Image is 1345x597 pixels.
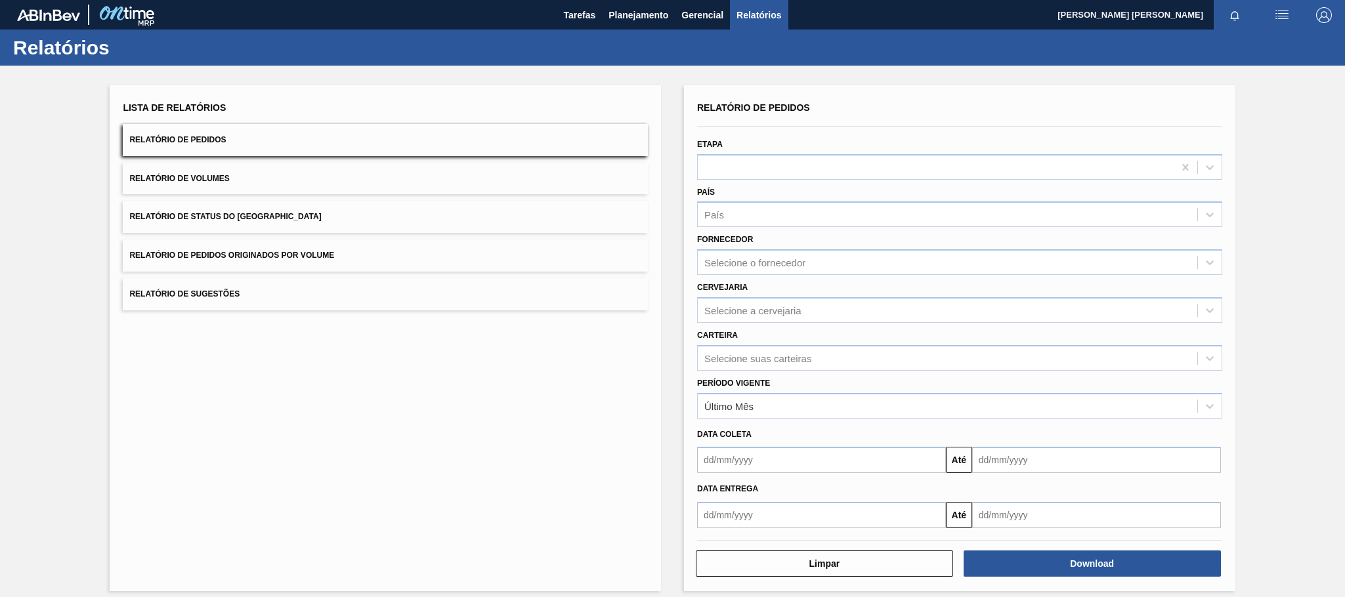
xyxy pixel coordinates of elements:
input: dd/mm/yyyy [972,502,1221,528]
span: Relatório de Volumes [129,174,229,183]
button: Limpar [696,550,953,577]
button: Notificações [1214,6,1256,24]
h1: Relatórios [13,40,246,55]
span: Relatório de Pedidos [129,135,226,144]
img: userActions [1274,7,1290,23]
div: País [704,209,724,220]
button: Relatório de Pedidos [123,124,648,156]
div: Último Mês [704,400,754,411]
label: Etapa [697,140,723,149]
input: dd/mm/yyyy [697,447,946,473]
span: Relatório de Pedidos [697,102,810,113]
button: Relatório de Pedidos Originados por Volume [123,239,648,272]
div: Selecione a cervejaria [704,304,801,316]
label: Carteira [697,331,738,340]
span: Tarefas [563,7,595,23]
div: Selecione suas carteiras [704,352,811,363]
span: Relatório de Sugestões [129,289,240,298]
button: Relatório de Status do [GEOGRAPHIC_DATA] [123,201,648,233]
button: Até [946,502,972,528]
input: dd/mm/yyyy [972,447,1221,473]
label: Cervejaria [697,283,748,292]
button: Download [964,550,1221,577]
label: Fornecedor [697,235,753,244]
img: Logout [1316,7,1332,23]
span: Lista de Relatórios [123,102,226,113]
label: Período Vigente [697,379,770,388]
span: Data entrega [697,484,758,493]
button: Relatório de Sugestões [123,278,648,310]
span: Relatórios [737,7,781,23]
button: Relatório de Volumes [123,163,648,195]
span: Relatório de Pedidos Originados por Volume [129,251,334,260]
span: Gerencial [681,7,723,23]
img: TNhmsLtSVTkK8tSr43FrP2fwEKptu5GPRR3wAAAABJRU5ErkJggg== [17,9,80,21]
div: Selecione o fornecedor [704,257,805,268]
label: País [697,188,715,197]
button: Até [946,447,972,473]
span: Data coleta [697,430,752,439]
span: Planejamento [608,7,668,23]
input: dd/mm/yyyy [697,502,946,528]
span: Relatório de Status do [GEOGRAPHIC_DATA] [129,212,321,221]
